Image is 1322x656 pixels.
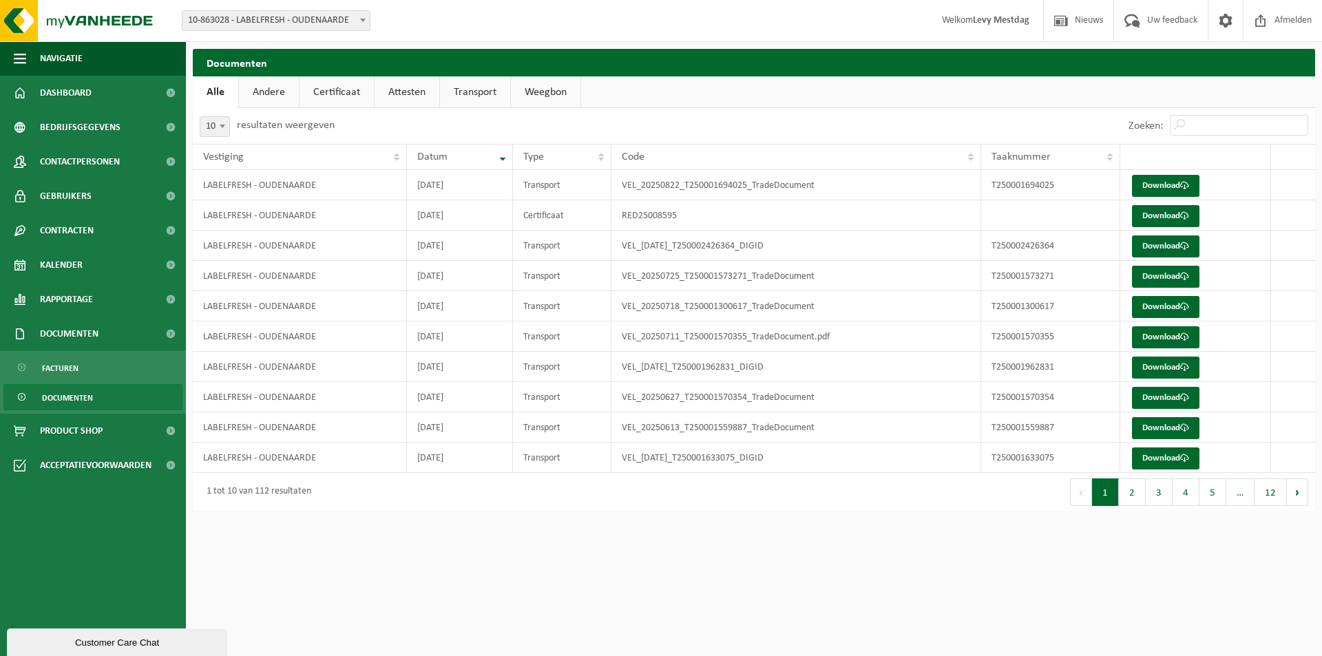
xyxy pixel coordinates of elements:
button: Next [1287,478,1308,506]
td: [DATE] [407,321,513,352]
span: 10-863028 - LABELFRESH - OUDENAARDE [182,10,370,31]
label: resultaten weergeven [237,120,335,131]
span: 10 [200,117,229,136]
label: Zoeken: [1129,120,1163,131]
td: [DATE] [407,231,513,261]
td: LABELFRESH - OUDENAARDE [193,382,407,412]
a: Transport [440,76,510,108]
td: VEL_20250711_T250001570355_TradeDocument.pdf [611,321,981,352]
a: Download [1132,296,1199,318]
td: T250001559887 [981,412,1120,443]
td: VEL_20250725_T250001573271_TradeDocument [611,261,981,291]
a: Download [1132,326,1199,348]
button: Previous [1070,478,1092,506]
td: [DATE] [407,412,513,443]
td: Transport [513,412,611,443]
td: LABELFRESH - OUDENAARDE [193,412,407,443]
span: 10 [200,116,230,137]
a: Download [1132,266,1199,288]
a: Download [1132,447,1199,469]
td: VEL_20250627_T250001570354_TradeDocument [611,382,981,412]
a: Download [1132,357,1199,379]
a: Alle [193,76,238,108]
a: Facturen [3,355,182,381]
td: LABELFRESH - OUDENAARDE [193,170,407,200]
span: Contactpersonen [40,145,120,179]
td: LABELFRESH - OUDENAARDE [193,231,407,261]
td: LABELFRESH - OUDENAARDE [193,443,407,473]
span: Documenten [40,317,98,351]
td: LABELFRESH - OUDENAARDE [193,321,407,352]
span: Navigatie [40,41,83,76]
a: Download [1132,175,1199,197]
span: 10-863028 - LABELFRESH - OUDENAARDE [182,11,370,30]
span: Kalender [40,248,83,282]
td: Transport [513,321,611,352]
span: Type [523,151,544,162]
td: [DATE] [407,200,513,231]
td: VEL_20250613_T250001559887_TradeDocument [611,412,981,443]
span: … [1226,478,1255,506]
div: 1 tot 10 van 112 resultaten [200,480,311,505]
button: 12 [1255,478,1287,506]
td: Transport [513,170,611,200]
td: RED25008595 [611,200,981,231]
td: Transport [513,443,611,473]
td: Transport [513,382,611,412]
button: 1 [1092,478,1119,506]
span: Bedrijfsgegevens [40,110,120,145]
td: T250001300617 [981,291,1120,321]
a: Documenten [3,384,182,410]
td: LABELFRESH - OUDENAARDE [193,352,407,382]
td: T250001633075 [981,443,1120,473]
a: Download [1132,417,1199,439]
td: [DATE] [407,261,513,291]
span: Rapportage [40,282,93,317]
span: Documenten [42,385,93,411]
td: VEL_20250822_T250001694025_TradeDocument [611,170,981,200]
button: 5 [1199,478,1226,506]
span: Product Shop [40,414,103,448]
a: Certificaat [300,76,374,108]
a: Andere [239,76,299,108]
td: Transport [513,352,611,382]
span: Code [622,151,644,162]
h2: Documenten [193,49,1315,76]
td: T250001573271 [981,261,1120,291]
a: Attesten [375,76,439,108]
iframe: chat widget [7,626,230,656]
span: Facturen [42,355,78,381]
a: Weegbon [511,76,580,108]
td: VEL_[DATE]_T250001962831_DIGID [611,352,981,382]
td: LABELFRESH - OUDENAARDE [193,200,407,231]
td: [DATE] [407,352,513,382]
td: LABELFRESH - OUDENAARDE [193,261,407,291]
button: 3 [1146,478,1173,506]
td: Transport [513,261,611,291]
span: Gebruikers [40,179,92,213]
span: Acceptatievoorwaarden [40,448,151,483]
td: T250001962831 [981,352,1120,382]
td: LABELFRESH - OUDENAARDE [193,291,407,321]
td: [DATE] [407,170,513,200]
td: T250001570354 [981,382,1120,412]
td: VEL_[DATE]_T250001633075_DIGID [611,443,981,473]
a: Download [1132,205,1199,227]
td: Certificaat [513,200,611,231]
td: T250002426364 [981,231,1120,261]
td: T250001570355 [981,321,1120,352]
button: 4 [1173,478,1199,506]
button: 2 [1119,478,1146,506]
td: [DATE] [407,382,513,412]
td: VEL_[DATE]_T250002426364_DIGID [611,231,981,261]
a: Download [1132,387,1199,409]
td: VEL_20250718_T250001300617_TradeDocument [611,291,981,321]
span: Taaknummer [992,151,1051,162]
strong: Levy Mestdag [973,15,1029,25]
a: Download [1132,235,1199,257]
td: Transport [513,291,611,321]
span: Vestiging [203,151,244,162]
td: [DATE] [407,443,513,473]
span: Dashboard [40,76,92,110]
